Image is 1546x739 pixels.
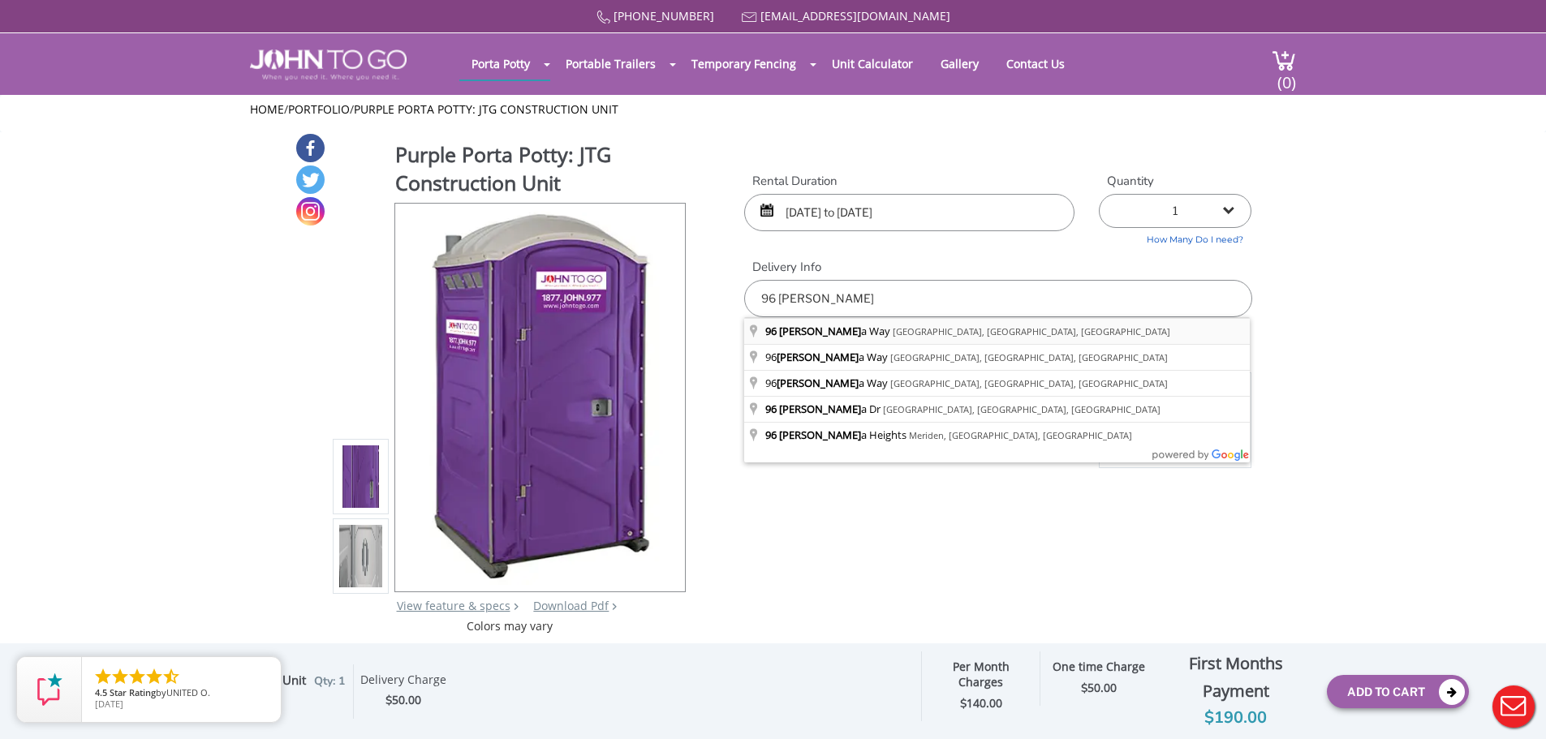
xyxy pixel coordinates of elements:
[1327,675,1469,708] button: Add To Cart
[596,11,610,24] img: Call
[250,101,284,117] a: Home
[161,667,181,686] li: 
[883,403,1161,415] span: [GEOGRAPHIC_DATA], [GEOGRAPHIC_DATA], [GEOGRAPHIC_DATA]
[1087,680,1117,695] span: 50.00
[360,672,446,692] div: Delivery Charge
[354,101,618,117] a: Purple Porta Potty: JTG Construction Unit
[392,692,421,707] span: 50.00
[95,688,268,699] span: by
[110,667,130,686] li: 
[779,428,861,442] span: [PERSON_NAME]
[765,376,890,390] span: 96 a Way
[760,8,950,24] a: [EMAIL_ADDRESS][DOMAIN_NAME]
[1081,681,1117,696] strong: $
[909,429,1132,441] span: Meriden, [GEOGRAPHIC_DATA], [GEOGRAPHIC_DATA]
[1272,49,1296,71] img: cart a
[339,286,383,668] img: Product
[1157,650,1315,705] div: First Months Payment
[95,698,123,710] span: [DATE]
[890,377,1168,389] span: [GEOGRAPHIC_DATA], [GEOGRAPHIC_DATA], [GEOGRAPHIC_DATA]
[890,351,1168,363] span: [GEOGRAPHIC_DATA], [GEOGRAPHIC_DATA], [GEOGRAPHIC_DATA]
[744,280,1251,317] input: Delivery Address
[33,673,66,706] img: Review Rating
[314,673,345,689] span: Qty: 1
[765,350,890,364] span: 96 a Way
[928,48,991,79] a: Gallery
[1053,659,1145,674] strong: One time Charge
[514,603,519,610] img: right arrow icon
[744,194,1074,231] input: Start date | End date
[744,173,1074,190] label: Rental Duration
[967,695,1002,711] span: 140.00
[765,428,909,442] span: a Heights
[1277,58,1296,93] span: (0)
[960,696,1002,711] strong: $
[1099,173,1251,190] label: Quantity
[553,48,668,79] a: Portable Trailers
[397,598,510,613] a: View feature & specs
[1099,228,1251,247] a: How Many Do I need?
[777,350,859,364] span: [PERSON_NAME]
[765,402,883,416] span: a Dr
[614,8,714,24] a: [PHONE_NUMBER]
[777,376,859,390] span: [PERSON_NAME]
[612,603,617,610] img: chevron.png
[395,140,687,201] h1: Purple Porta Potty: JTG Construction Unit
[296,134,325,162] a: Facebook
[144,667,164,686] li: 
[742,12,757,23] img: Mail
[893,325,1170,337] span: [GEOGRAPHIC_DATA], [GEOGRAPHIC_DATA], [GEOGRAPHIC_DATA]
[93,667,113,686] li: 
[765,428,777,442] span: 96
[820,48,925,79] a: Unit Calculator
[360,691,446,710] div: $
[779,324,861,338] span: [PERSON_NAME]
[765,324,893,338] span: a Way
[953,659,1010,690] strong: Per Month Charges
[765,402,861,416] span: 96 [PERSON_NAME]
[1157,705,1315,731] div: $190.00
[459,48,542,79] a: Porta Potty
[417,204,663,586] img: Product
[296,197,325,226] a: Instagram
[1481,674,1546,739] button: Live Chat
[744,259,1251,276] label: Delivery Info
[533,598,609,613] a: Download Pdf
[250,101,1296,118] ul: / /
[333,618,687,634] div: Colors may vary
[110,686,156,698] span: Star Rating
[765,324,777,338] span: 96
[679,48,808,79] a: Temporary Fencing
[296,165,325,194] a: Twitter
[994,48,1077,79] a: Contact Us
[127,667,147,686] li: 
[288,101,350,117] a: Portfolio
[95,686,107,698] span: 4.5
[166,686,210,698] span: UNITED O.
[250,49,407,80] img: JOHN to go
